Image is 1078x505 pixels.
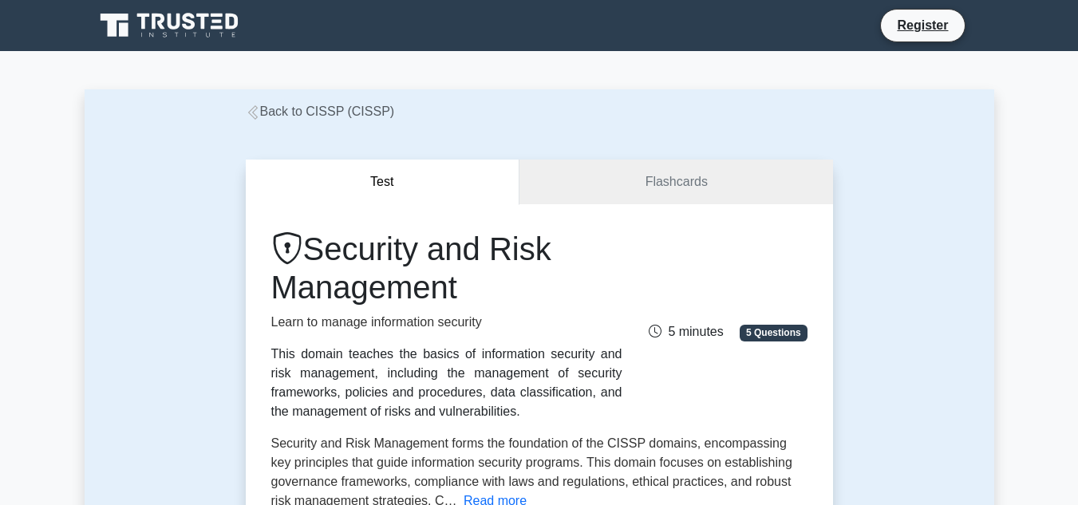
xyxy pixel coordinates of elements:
[271,345,622,421] div: This domain teaches the basics of information security and risk management, including the managem...
[246,105,395,118] a: Back to CISSP (CISSP)
[519,160,832,205] a: Flashcards
[271,230,622,306] h1: Security and Risk Management
[271,313,622,332] p: Learn to manage information security
[740,325,807,341] span: 5 Questions
[649,325,723,338] span: 5 minutes
[246,160,520,205] button: Test
[887,15,958,35] a: Register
